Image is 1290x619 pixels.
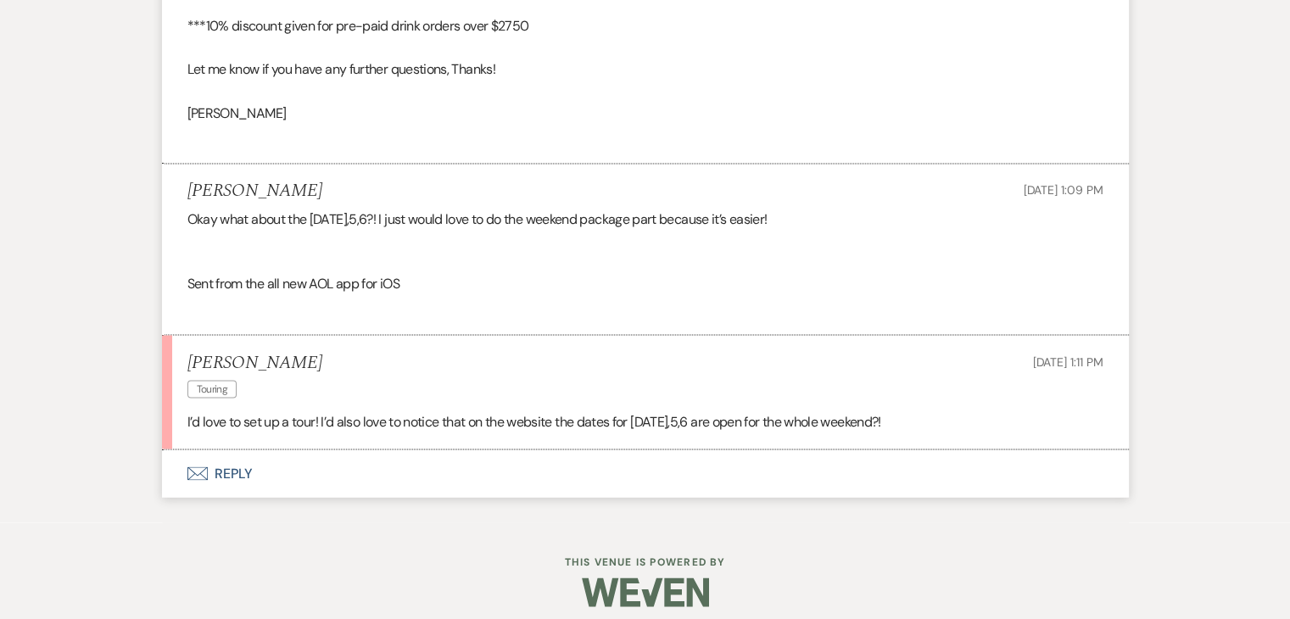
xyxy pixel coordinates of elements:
[187,59,1103,81] p: Let me know if you have any further questions, Thanks!
[187,352,322,373] h5: [PERSON_NAME]
[187,209,1103,317] div: Okay what about the [DATE],5,6?! I just would love to do the weekend package part because it’s ea...
[187,15,1103,37] p: ***10% discount given for pre-paid drink orders over $2750
[187,181,322,202] h5: [PERSON_NAME]
[187,380,237,398] span: Touring
[1032,354,1103,369] span: [DATE] 1:11 PM
[187,103,1103,125] p: [PERSON_NAME]
[162,449,1129,497] button: Reply
[1023,182,1103,198] span: [DATE] 1:09 PM
[187,410,1103,432] p: I’d love to set up a tour! I’d also love to notice that on the website the dates for [DATE],5,6 a...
